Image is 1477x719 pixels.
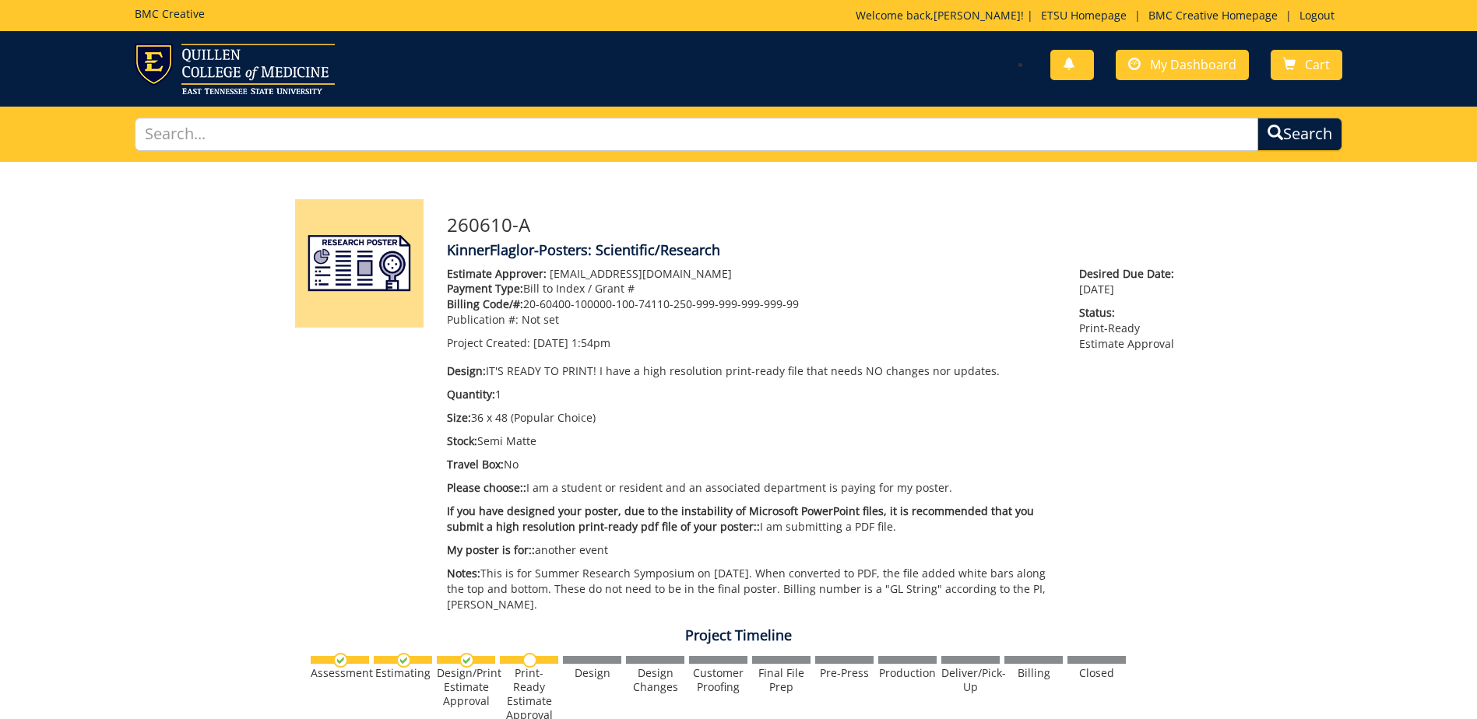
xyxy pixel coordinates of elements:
div: Pre-Press [815,666,874,680]
p: Welcome back, ! | | | [856,8,1342,23]
span: [DATE] 1:54pm [533,335,610,350]
img: ETSU logo [135,44,335,94]
div: Design [563,666,621,680]
p: I am a student or resident and an associated department is paying for my poster. [447,480,1057,496]
span: Size: [447,410,471,425]
div: Production [878,666,937,680]
span: Quantity: [447,387,495,402]
p: I am submitting a PDF file. [447,503,1057,535]
a: My Dashboard [1116,50,1249,80]
div: Assessment [311,666,369,680]
span: Billing Code/#: [447,296,523,311]
input: Search... [135,117,1258,151]
a: Cart [1271,50,1342,80]
h3: 260610-A [447,215,1183,235]
p: 1 [447,387,1057,402]
span: My Dashboard [1150,56,1236,73]
div: Estimating [374,666,432,680]
h4: KinnerFlaglor-Posters: Scientific/Research [447,243,1183,258]
span: Travel Box: [447,457,504,472]
div: Closed [1067,666,1126,680]
p: 36 x 48 (Popular Choice) [447,410,1057,426]
span: My poster is for:: [447,542,535,557]
p: This is for Summer Research Symposium on [DATE]. When converted to PDF, the file added white bars... [447,566,1057,612]
div: Billing [1004,666,1063,680]
h5: BMC Creative [135,8,205,19]
span: Desired Due Date: [1079,266,1182,282]
span: Cart [1305,56,1330,73]
div: Final File Prep [752,666,811,694]
span: Publication #: [447,312,519,327]
div: Deliver/Pick-Up [941,666,1000,694]
span: Not set [522,312,559,327]
a: [PERSON_NAME] [934,8,1021,23]
p: Print-Ready Estimate Approval [1079,305,1182,352]
span: Project Created: [447,335,530,350]
div: Design/Print Estimate Approval [437,666,495,708]
span: Status: [1079,305,1182,321]
img: Product featured image [295,199,424,328]
p: another event [447,542,1057,558]
span: Notes: [447,566,480,580]
span: Please choose:: [447,480,526,495]
span: Payment Type: [447,281,523,296]
a: BMC Creative Homepage [1141,8,1285,23]
div: Customer Proofing [689,666,747,694]
img: checkmark [396,653,411,668]
span: Stock: [447,433,477,448]
a: ETSU Homepage [1033,8,1134,23]
h4: Project Timeline [283,628,1194,644]
p: Bill to Index / Grant # [447,281,1057,296]
img: checkmark [459,653,474,668]
p: [DATE] [1079,266,1182,297]
p: 20-60400-100000-100-74110-250-999-999-999-999-99 [447,296,1057,312]
span: Estimate Approver: [447,266,547,281]
button: Search [1257,117,1342,151]
a: Logout [1292,8,1342,23]
img: checkmark [333,653,348,668]
p: [EMAIL_ADDRESS][DOMAIN_NAME] [447,266,1057,282]
p: Semi Matte [447,433,1057,449]
img: no [522,653,537,668]
div: Design Changes [626,666,684,694]
span: Design: [447,363,486,378]
span: If you have designed your poster, due to the instability of Microsoft PowerPoint files, it is rec... [447,503,1034,534]
p: IT'S READY TO PRINT! I have a high resolution print-ready file that needs NO changes nor updates. [447,363,1057,379]
p: No [447,457,1057,472]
